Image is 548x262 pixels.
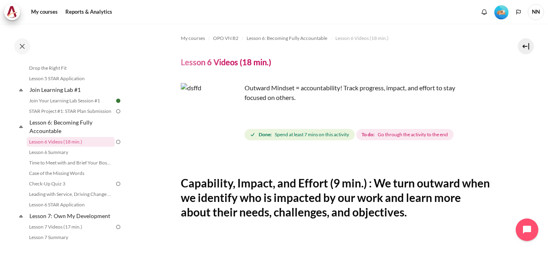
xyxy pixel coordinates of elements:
[17,86,25,94] span: Collapse
[27,148,115,157] a: Lesson 6 Summary
[27,168,115,178] a: Case of the Missing Words
[27,222,115,232] a: Lesson 7 Videos (17 min.)
[28,84,115,95] a: Join Learning Lab #1
[275,131,349,138] span: Spend at least 7 mins on this activity
[27,233,115,242] a: Lesson 7 Summary
[181,83,241,143] img: dsffd
[181,33,205,43] a: My courses
[28,117,115,136] a: Lesson 6: Becoming Fully Accountable
[27,63,115,73] a: Drop the Right Fit
[247,33,327,43] a: Lesson 6: Becoming Fully Accountable
[27,158,115,168] a: Time to Meet with and Brief Your Boss #1
[28,210,115,221] a: Lesson 7: Own My Development
[115,223,122,231] img: To do
[245,127,455,142] div: Completion requirements for Lesson 6 Videos (18 min.)
[247,35,327,42] span: Lesson 6: Becoming Fully Accountable
[27,189,115,199] a: Leading with Service, Driving Change (Pucknalin's Story)
[115,180,122,187] img: To do
[213,35,238,42] span: OPO VN B2
[491,4,512,19] a: Level #2
[335,33,389,43] a: Lesson 6 Videos (18 min.)
[512,6,525,18] button: Languages
[528,4,544,20] a: User menu
[115,108,122,115] img: To do
[115,97,122,104] img: Done
[181,35,205,42] span: My courses
[27,106,115,116] a: STAR Project #1: STAR Plan Submission
[335,35,389,42] span: Lesson 6 Videos (18 min.)
[27,96,115,106] a: Join Your Learning Lab Session #1
[27,137,115,147] a: Lesson 6 Videos (18 min.)
[28,4,61,20] a: My courses
[528,4,544,20] span: NN
[17,123,25,131] span: Collapse
[181,176,491,220] h2: Capability, Impact, and Effort (9 min.) : We turn outward when we identify who is impacted by our...
[213,33,238,43] a: OPO VN B2
[494,5,508,19] img: Level #2
[4,4,24,20] a: Architeck Architeck
[115,138,122,146] img: To do
[27,74,115,83] a: Lesson 5 STAR Application
[17,212,25,220] span: Collapse
[494,4,508,19] div: Level #2
[181,83,463,102] p: Outward Mindset = accountability! Track progress, impact, and effort to stay focused on others.
[362,131,374,138] strong: To do:
[181,32,491,45] nav: Navigation bar
[6,6,18,18] img: Architeck
[63,4,115,20] a: Reports & Analytics
[181,57,271,67] h4: Lesson 6 Videos (18 min.)
[378,131,448,138] span: Go through the activity to the end
[478,6,490,18] div: Show notification window with no new notifications
[259,131,272,138] strong: Done:
[27,200,115,210] a: Lesson 6 STAR Application
[27,179,115,189] a: Check-Up Quiz 3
